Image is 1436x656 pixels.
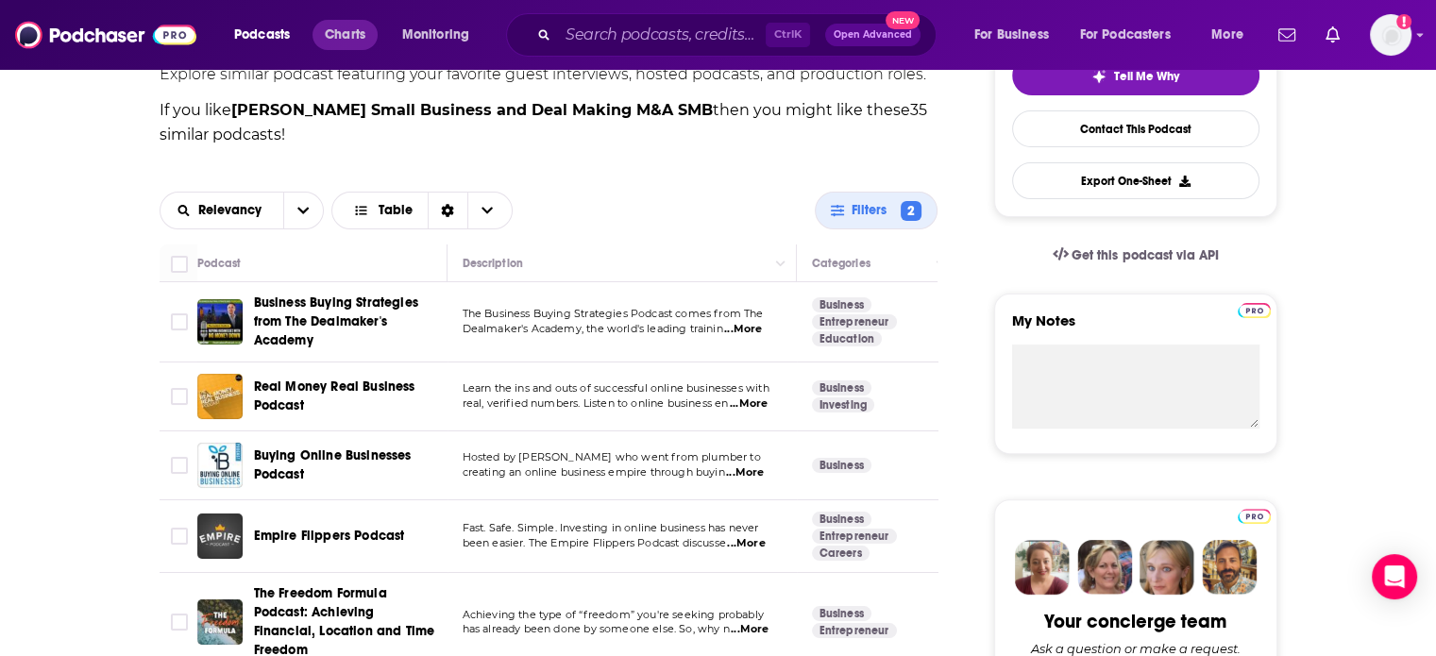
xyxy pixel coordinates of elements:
[197,252,242,275] div: Podcast
[834,30,912,40] span: Open Advanced
[254,378,441,415] a: Real Money Real Business Podcast
[463,450,761,463] span: Hosted by [PERSON_NAME] who went from plumber to
[160,65,938,83] p: Explore similar podcast featuring your favorite guest interviews, hosted podcasts, and production...
[221,20,314,50] button: open menu
[1370,14,1411,56] button: Show profile menu
[379,204,413,217] span: Table
[812,297,871,312] a: Business
[171,388,188,405] span: Toggle select row
[1238,509,1271,524] img: Podchaser Pro
[463,465,725,479] span: creating an online business empire through buyin
[198,204,268,217] span: Relevancy
[463,322,723,335] span: Dealmaker's Academy, the world's leading trainin
[812,458,871,473] a: Business
[231,101,713,119] strong: [PERSON_NAME] Small Business and Deal Making M&A SMB
[1318,19,1347,51] a: Show notifications dropdown
[730,396,768,412] span: ...More
[15,17,196,53] a: Podchaser - Follow, Share and Rate Podcasts
[1044,610,1226,633] div: Your concierge team
[463,307,764,320] span: The Business Buying Strategies Podcast comes from The
[1114,69,1179,84] span: Tell Me Why
[234,22,290,48] span: Podcasts
[766,23,810,47] span: Ctrl K
[197,374,243,419] img: Real Money Real Business Podcast
[389,20,494,50] button: open menu
[463,622,730,635] span: has already been done by someone else. So, why n
[812,606,871,621] a: Business
[254,294,418,348] span: Business Buying Strategies from The Dealmaker's Academy
[171,614,188,631] span: Toggle select row
[724,322,762,337] span: ...More
[852,204,894,217] span: Filters
[197,443,243,488] img: Buying Online Businesses Podcast
[1238,506,1271,524] a: Pro website
[1031,641,1241,656] div: Ask a question or make a request.
[283,193,323,228] button: open menu
[825,24,921,46] button: Open AdvancedNew
[726,465,764,480] span: ...More
[812,314,897,329] a: Entrepreneur
[463,536,726,549] span: been easier. The Empire Flippers Podcast discusse
[812,331,883,346] a: Education
[812,623,897,638] a: Entrepreneur
[886,11,920,29] span: New
[1370,14,1411,56] img: User Profile
[1038,232,1234,278] a: Get this podcast via API
[254,446,441,484] a: Buying Online Businesses Podcast
[815,192,938,229] button: Filters2
[171,313,188,330] span: Toggle select row
[1238,303,1271,318] img: Podchaser Pro
[930,253,953,276] button: Column Actions
[1012,162,1259,199] button: Export One-Sheet
[1072,247,1218,263] span: Get this podcast via API
[1202,540,1257,595] img: Jon Profile
[1372,554,1417,599] div: Open Intercom Messenger
[1077,540,1132,595] img: Barbara Profile
[558,20,766,50] input: Search podcasts, credits, & more...
[769,253,792,276] button: Column Actions
[428,193,467,228] div: Sort Direction
[901,201,921,221] span: 2
[171,528,188,545] span: Toggle select row
[1068,20,1198,50] button: open menu
[1080,22,1171,48] span: For Podcasters
[331,192,513,229] button: Choose View
[1211,22,1243,48] span: More
[197,299,243,345] img: Business Buying Strategies from The Dealmaker's Academy
[197,599,243,645] img: The Freedom Formula Podcast: Achieving Financial, Location and Time Freedom
[974,22,1049,48] span: For Business
[463,608,764,621] span: Achieving the type of “freedom” you're seeking probably
[1238,300,1271,318] a: Pro website
[524,13,955,57] div: Search podcasts, credits, & more...
[1198,20,1267,50] button: open menu
[812,397,875,412] a: Investing
[1091,69,1107,84] img: tell me why sparkle
[254,528,405,544] span: Empire Flippers Podcast
[1012,110,1259,147] a: Contact This Podcast
[463,396,729,410] span: real, verified numbers. Listen to online business en
[812,252,870,275] div: Categories
[197,513,243,559] img: Empire Flippers Podcast
[812,546,870,561] a: Careers
[463,252,523,275] div: Description
[812,529,897,544] a: Entrepreneur
[254,447,412,482] span: Buying Online Businesses Podcast
[325,22,365,48] span: Charts
[171,457,188,474] span: Toggle select row
[727,536,765,551] span: ...More
[1140,540,1194,595] img: Jules Profile
[812,512,871,527] a: Business
[402,22,469,48] span: Monitoring
[254,378,415,413] span: Real Money Real Business Podcast
[1012,311,1259,345] label: My Notes
[254,527,405,546] a: Empire Flippers Podcast
[812,380,871,395] a: Business
[1012,56,1259,95] button: tell me why sparkleTell Me Why
[731,622,769,637] span: ...More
